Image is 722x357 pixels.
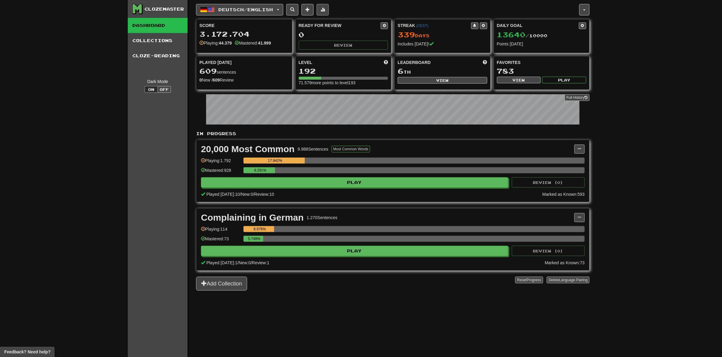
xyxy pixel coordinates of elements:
div: 71.579 more points to level 193 [299,80,388,86]
span: 609 [199,67,217,75]
span: Level [299,59,312,65]
button: On [145,86,158,93]
div: 8.976% [245,226,274,232]
button: Add sentence to collection [301,4,314,15]
div: Includes [DATE]! [398,41,487,47]
button: Deutsch/English [196,4,283,15]
a: Dashboard [128,18,188,33]
div: 17.942% [245,158,305,164]
span: This week in points, UTC [483,59,487,65]
div: Points [DATE] [497,41,587,47]
div: 20,000 Most Common [201,145,295,154]
strong: 41.999 [258,41,271,45]
span: Played [DATE]: 1 [206,260,237,265]
span: 339 [398,30,415,39]
button: Review (0) [512,177,585,188]
div: 1.270 Sentences [307,215,337,221]
button: DeleteLanguage Pairing [547,277,590,283]
button: Play [201,177,508,188]
div: 9.291% [245,167,275,173]
div: 3.172.704 [199,30,289,38]
button: Play [542,77,586,83]
strong: 609 [213,78,220,82]
div: Clozemaster [145,6,184,12]
div: Marked as Known: 73 [545,260,585,266]
div: Playing: 1.792 [201,158,240,168]
button: Add Collection [196,277,247,291]
span: Deutsch / English [219,7,273,12]
div: Dark Mode [132,78,183,85]
div: sentences [199,67,289,75]
button: View [497,77,541,83]
div: Daily Goal [497,22,579,29]
span: Language Pairing [559,278,588,282]
div: 192 [299,67,388,75]
button: Search sentences [286,4,298,15]
div: New / Review [199,77,289,83]
strong: 44.379 [219,41,232,45]
div: Mastered: 73 [201,236,240,246]
div: Ready for Review [299,22,381,28]
span: Played [DATE] [199,59,232,65]
button: Review [299,41,388,50]
div: Score [199,22,289,28]
span: Review: 1 [252,260,270,265]
span: New: 0 [239,260,251,265]
span: / [240,192,241,197]
span: Open feedback widget [4,349,50,355]
div: 0 [299,31,388,38]
button: Most Common Words [332,146,370,152]
span: Progress [527,278,541,282]
button: View [398,77,487,84]
button: Review (0) [512,246,585,256]
div: Favorites [497,59,587,65]
a: Collections [128,33,188,48]
a: (CEST) [416,24,428,28]
div: Marked as Known: 593 [543,191,585,197]
div: Day s [398,31,487,39]
button: Play [201,246,508,256]
span: Review: 10 [254,192,274,197]
span: / 10000 [497,33,548,38]
strong: 0 [199,78,202,82]
div: Mastered: [235,40,271,46]
span: / [253,192,254,197]
button: Off [158,86,171,93]
div: Playing: 114 [201,226,240,236]
span: 6 [398,67,404,75]
div: Playing: [199,40,232,46]
div: 9.988 Sentences [298,146,328,152]
div: th [398,67,487,75]
span: / [251,260,252,265]
button: ResetProgress [515,277,543,283]
div: Complaining in German [201,213,304,222]
span: Played [DATE]: 10 [206,192,240,197]
span: / [237,260,239,265]
span: Leaderboard [398,59,431,65]
button: More stats [317,4,329,15]
span: New: 0 [241,192,253,197]
div: Streak [398,22,471,28]
div: 5.748% [245,236,263,242]
p: In Progress [196,131,590,137]
div: Mastered: 928 [201,167,240,177]
a: Full History [565,94,590,101]
span: 13640 [497,30,526,39]
div: 783 [497,67,587,75]
a: Cloze-Reading [128,48,188,63]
